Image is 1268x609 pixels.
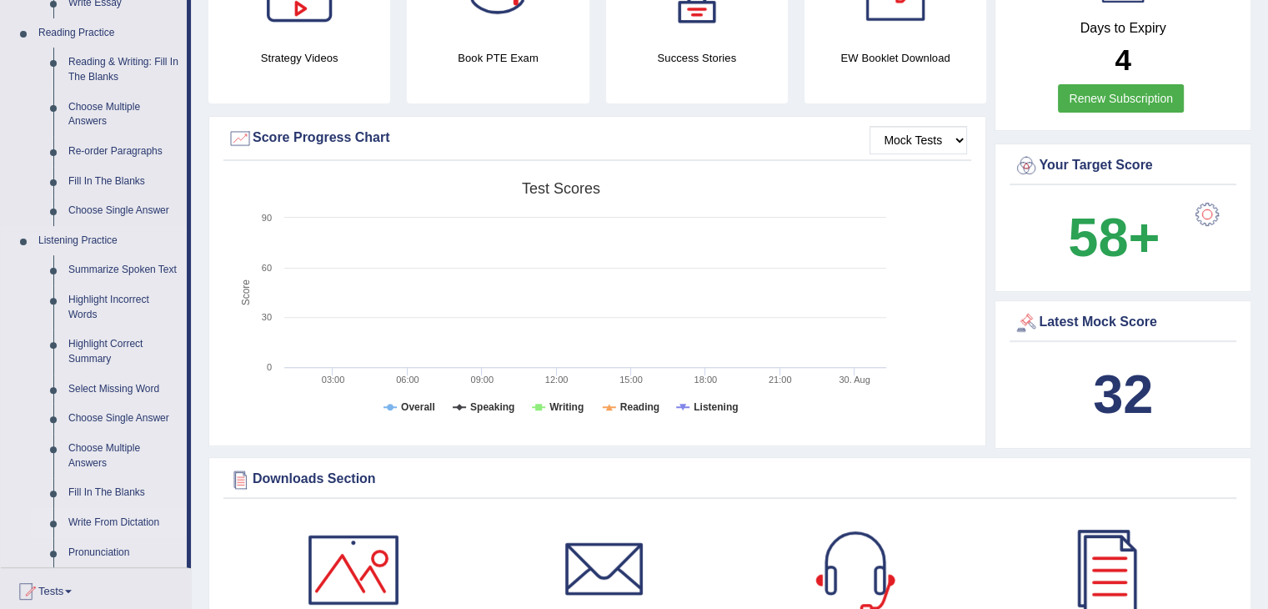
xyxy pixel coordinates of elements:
a: Choose Multiple Answers [61,93,187,137]
tspan: Score [240,279,252,306]
text: 03:00 [322,375,345,385]
div: Downloads Section [228,467,1232,492]
a: Re-order Paragraphs [61,137,187,167]
div: Latest Mock Score [1014,310,1232,335]
tspan: Writing [549,401,584,413]
text: 21:00 [769,375,792,385]
a: Write From Dictation [61,508,187,538]
text: 18:00 [694,375,718,385]
text: 06:00 [396,375,419,385]
a: Choose Single Answer [61,404,187,434]
div: Score Progress Chart [228,126,967,151]
a: Fill In The Blanks [61,478,187,508]
a: Reading & Writing: Fill In The Blanks [61,48,187,92]
a: Pronunciation [61,538,187,568]
a: Summarize Spoken Text [61,255,187,285]
a: Highlight Incorrect Words [61,285,187,330]
b: 4 [1115,43,1130,76]
a: Highlight Correct Summary [61,330,187,374]
tspan: Overall [401,401,435,413]
text: 60 [262,263,272,273]
h4: EW Booklet Download [804,49,986,67]
text: 30 [262,312,272,322]
a: Select Missing Word [61,375,187,405]
a: Choose Multiple Answers [61,434,187,478]
a: Renew Subscription [1058,84,1184,113]
tspan: Listening [694,401,738,413]
a: Reading Practice [31,18,187,48]
b: 58+ [1068,207,1160,268]
text: 0 [267,362,272,372]
tspan: Test scores [522,180,600,197]
text: 15:00 [619,375,643,385]
h4: Book PTE Exam [407,49,589,67]
tspan: Speaking [470,401,514,413]
a: Choose Single Answer [61,196,187,226]
div: Your Target Score [1014,154,1232,179]
text: 12:00 [545,375,569,385]
text: 90 [262,213,272,223]
h4: Strategy Videos [208,49,390,67]
b: 32 [1093,364,1153,425]
a: Fill In The Blanks [61,167,187,197]
tspan: Reading [620,401,659,413]
text: 09:00 [470,375,494,385]
h4: Success Stories [606,49,788,67]
tspan: 30. Aug [839,375,870,385]
h4: Days to Expiry [1014,21,1232,36]
a: Listening Practice [31,226,187,256]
